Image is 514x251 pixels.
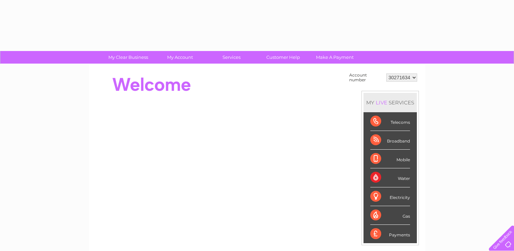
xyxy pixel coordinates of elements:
[307,51,363,64] a: Make A Payment
[203,51,260,64] a: Services
[370,150,410,168] div: Mobile
[152,51,208,64] a: My Account
[348,71,385,84] td: Account number
[370,112,410,131] div: Telecoms
[370,206,410,225] div: Gas
[370,131,410,150] div: Broadband
[364,93,417,112] div: MY SERVICES
[255,51,311,64] a: Customer Help
[374,99,389,106] div: LIVE
[100,51,156,64] a: My Clear Business
[370,187,410,206] div: Electricity
[370,225,410,243] div: Payments
[370,168,410,187] div: Water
